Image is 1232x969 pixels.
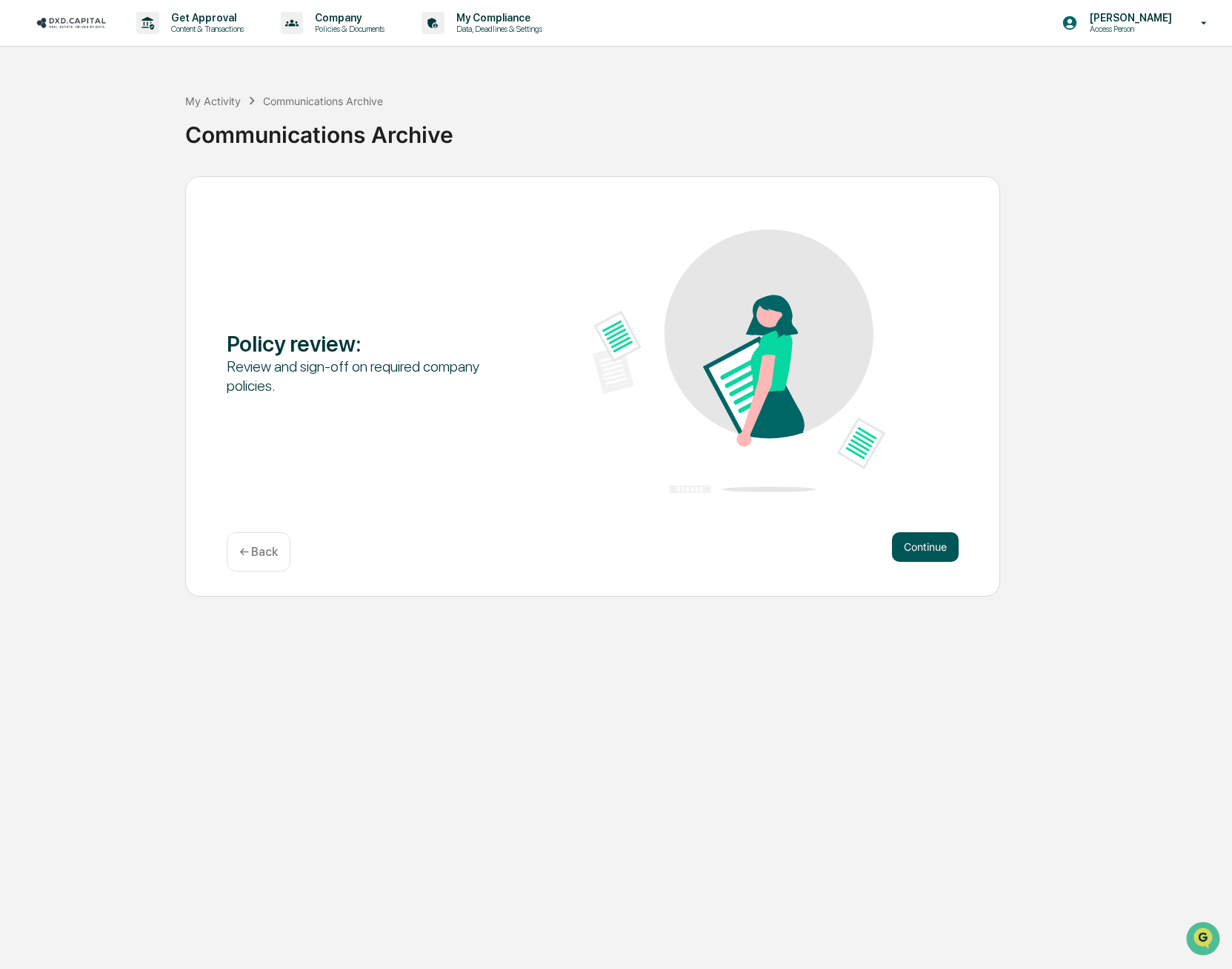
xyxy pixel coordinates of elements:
a: Powered byPylon [104,250,179,262]
p: [PERSON_NAME] [1078,12,1179,24]
p: Company [303,12,392,24]
p: Policies & Documents [303,24,392,34]
div: 🔎 [15,216,27,228]
span: Preclearance [30,187,96,201]
p: Access Person [1078,24,1179,34]
span: Attestations [122,187,184,201]
p: Data, Deadlines & Settings [444,24,550,34]
button: Continue [892,532,959,562]
span: Data Lookup [30,215,93,229]
div: Communications Archive [185,110,1225,148]
div: Communications Archive [263,95,383,107]
div: We're available if you need us! [50,128,187,140]
button: Start new chat [252,118,270,135]
img: logo [36,16,107,30]
div: Policy review : [227,330,519,357]
p: Content & Transactions [159,24,251,34]
div: 🖐️ [15,188,27,200]
div: My Activity [185,95,241,107]
p: Get Approval [159,12,251,24]
div: Review and sign-off on required company policies. [227,357,519,395]
a: 🗄️Attestations [101,181,190,207]
a: 🖐️Preclearance [9,181,101,207]
p: How can we help? [15,31,270,55]
p: My Compliance [444,12,550,24]
div: 🗄️ [107,188,119,200]
img: Policy review [593,229,885,493]
a: 🔎Data Lookup [9,209,99,235]
p: ← Back [239,545,278,559]
div: Start new chat [50,113,243,128]
iframe: Open customer support [1185,920,1225,960]
span: Pylon [147,251,179,262]
img: 1746055101610-c473b297-6a78-478c-a979-82029cc54cd1 [15,113,41,140]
